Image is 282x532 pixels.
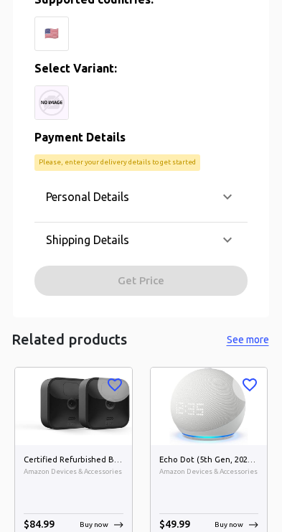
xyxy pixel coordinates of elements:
p: Buy now [80,519,108,530]
span: Amazon Devices & Accessories [24,466,123,477]
p: Select Variant: [34,60,248,77]
img: uc [34,85,69,120]
span: $ 84.99 [24,518,55,530]
h5: Related products [11,330,127,350]
button: See more [225,331,271,349]
h6: Certified Refurbished Blink Outdoor - wireless, weather-resistant HD security camera, two-year ba... [24,454,123,467]
span: $ 49.99 [159,518,190,530]
div: Shipping Details [34,223,248,257]
img: Certified Refurbished Blink Outdoor - wireless, weather-resistant HD security camera, two-year ba... [15,368,132,445]
span: Amazon Devices & Accessories [159,466,259,477]
p: Shipping Details [46,231,129,248]
h6: Echo Dot (5th Gen, 2022 release) with clock | Smart speaker with clock and Alexa | Glacier White [159,454,259,467]
p: Personal Details [46,188,129,205]
p: Buy now [215,519,243,530]
p: Please, enter your delivery details to get started [39,157,196,167]
div: Personal Details [34,179,248,214]
img: Echo Dot (5th Gen, 2022 release) with clock | Smart speaker with clock and Alexa | Glacier White ... [151,368,268,445]
div: 🇺🇸 [34,17,69,51]
p: Payment Details [34,129,248,146]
